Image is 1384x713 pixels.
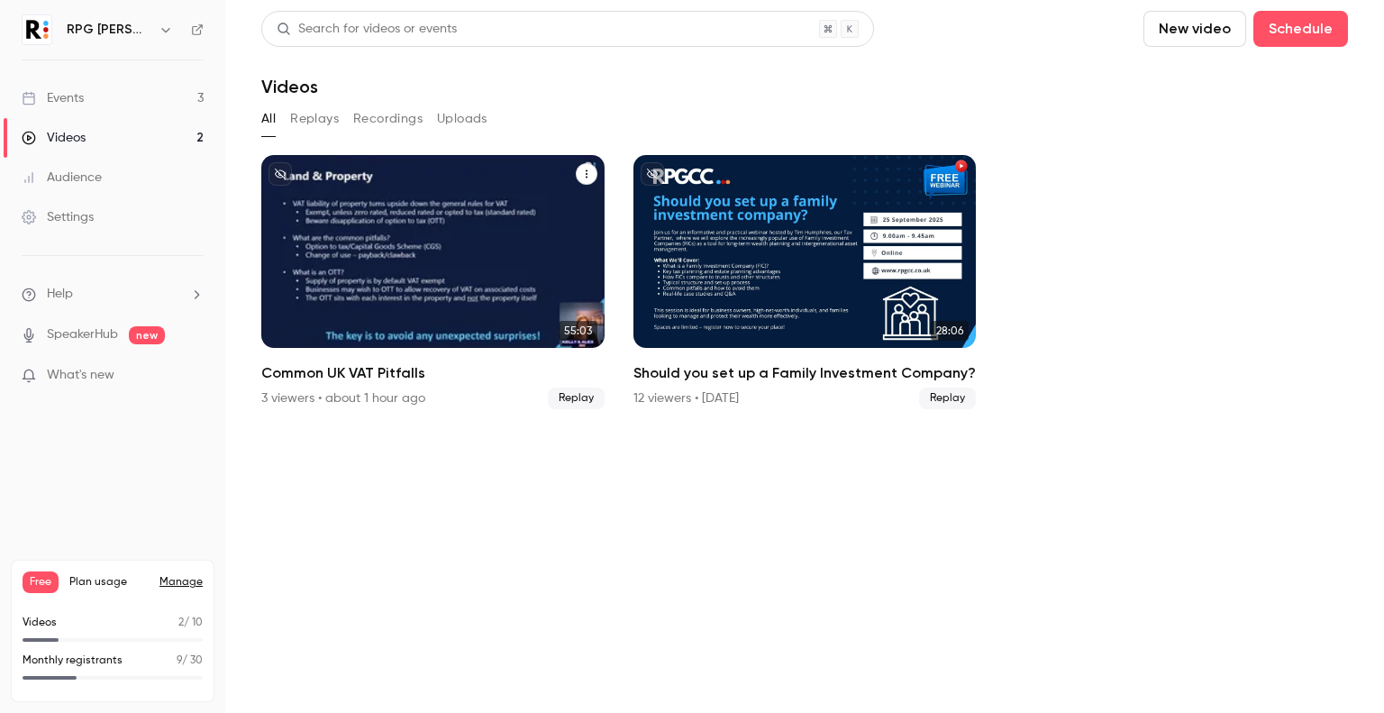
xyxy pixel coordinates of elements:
[261,76,318,97] h1: Videos
[22,129,86,147] div: Videos
[22,208,94,226] div: Settings
[548,388,605,409] span: Replay
[919,388,976,409] span: Replay
[67,21,151,39] h6: RPG [PERSON_NAME] [PERSON_NAME] LLP
[23,615,57,631] p: Videos
[261,155,1348,409] ul: Videos
[1253,11,1348,47] button: Schedule
[353,105,423,133] button: Recordings
[261,105,276,133] button: All
[437,105,487,133] button: Uploads
[47,366,114,385] span: What's new
[290,105,339,133] button: Replays
[559,321,597,341] span: 55:03
[23,653,123,669] p: Monthly registrants
[23,571,59,593] span: Free
[633,362,977,384] h2: Should you set up a Family Investment Company?
[633,155,977,409] li: Should you set up a Family Investment Company?
[261,11,1348,702] section: Videos
[261,362,605,384] h2: Common UK VAT Pitfalls
[69,575,149,590] span: Plan usage
[269,162,292,186] button: unpublished
[47,325,118,344] a: SpeakerHub
[633,389,739,407] div: 12 viewers • [DATE]
[22,285,204,304] li: help-dropdown-opener
[633,155,977,409] a: 28:06Should you set up a Family Investment Company?12 viewers • [DATE]Replay
[261,155,605,409] a: 55:03Common UK VAT Pitfalls3 viewers • about 1 hour agoReplay
[177,655,182,666] span: 9
[178,617,184,628] span: 2
[129,326,165,344] span: new
[47,285,73,304] span: Help
[277,20,457,39] div: Search for videos or events
[1143,11,1246,47] button: New video
[261,155,605,409] li: Common UK VAT Pitfalls
[23,15,51,44] img: RPG Crouch Chapman LLP
[159,575,203,590] a: Manage
[931,321,969,341] span: 28:06
[22,169,102,187] div: Audience
[178,615,203,631] p: / 10
[641,162,664,186] button: unpublished
[22,89,84,107] div: Events
[177,653,203,669] p: / 30
[261,389,425,407] div: 3 viewers • about 1 hour ago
